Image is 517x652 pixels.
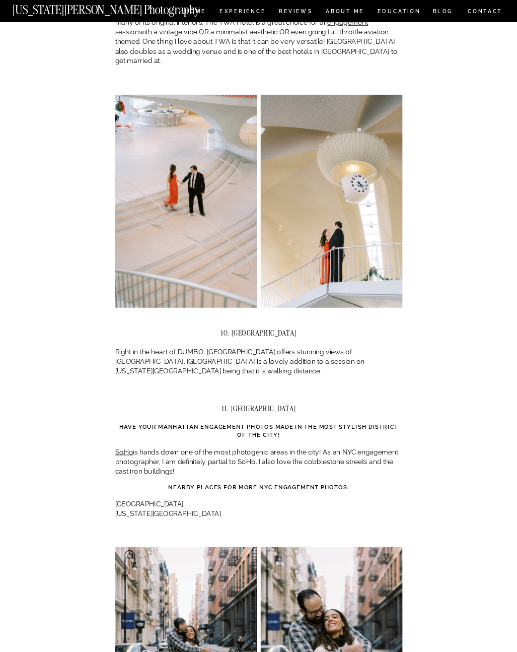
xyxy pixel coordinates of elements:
p: [GEOGRAPHIC_DATA] [US_STATE][GEOGRAPHIC_DATA] [115,500,403,519]
a: SoHo [115,448,133,456]
strong: Nearby Places for More NYC Engagement Photos: [168,484,349,491]
a: ABOUT ME [325,9,364,16]
a: Experience [219,9,265,16]
a: CONTACT [467,7,503,16]
img: NYC Engagement Photos at TWA Hotel [115,95,257,308]
a: [US_STATE][PERSON_NAME] Photography [13,5,229,12]
img: NYC Engagement Photos at TWA Hotel [260,95,402,308]
h2: 10. [GEOGRAPHIC_DATA] [115,330,403,337]
a: EDUCATION [377,9,422,16]
strong: Have your Manhattan engagement photos made in the most stylish district of the city! [119,424,399,439]
a: REVIEWS [279,9,311,16]
a: engagement session [115,19,368,36]
h2: 11. [GEOGRAPHIC_DATA] [115,405,403,413]
p: is hands down one of the most photogenic areas in the city! As an NYC engagement photographer, I ... [115,447,403,476]
a: HOME [183,9,208,16]
a: BLOG [432,9,453,16]
p: Right in the heart of DUMBO, [GEOGRAPHIC_DATA] offers stunning views of [GEOGRAPHIC_DATA]. [GEOGR... [115,348,403,376]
